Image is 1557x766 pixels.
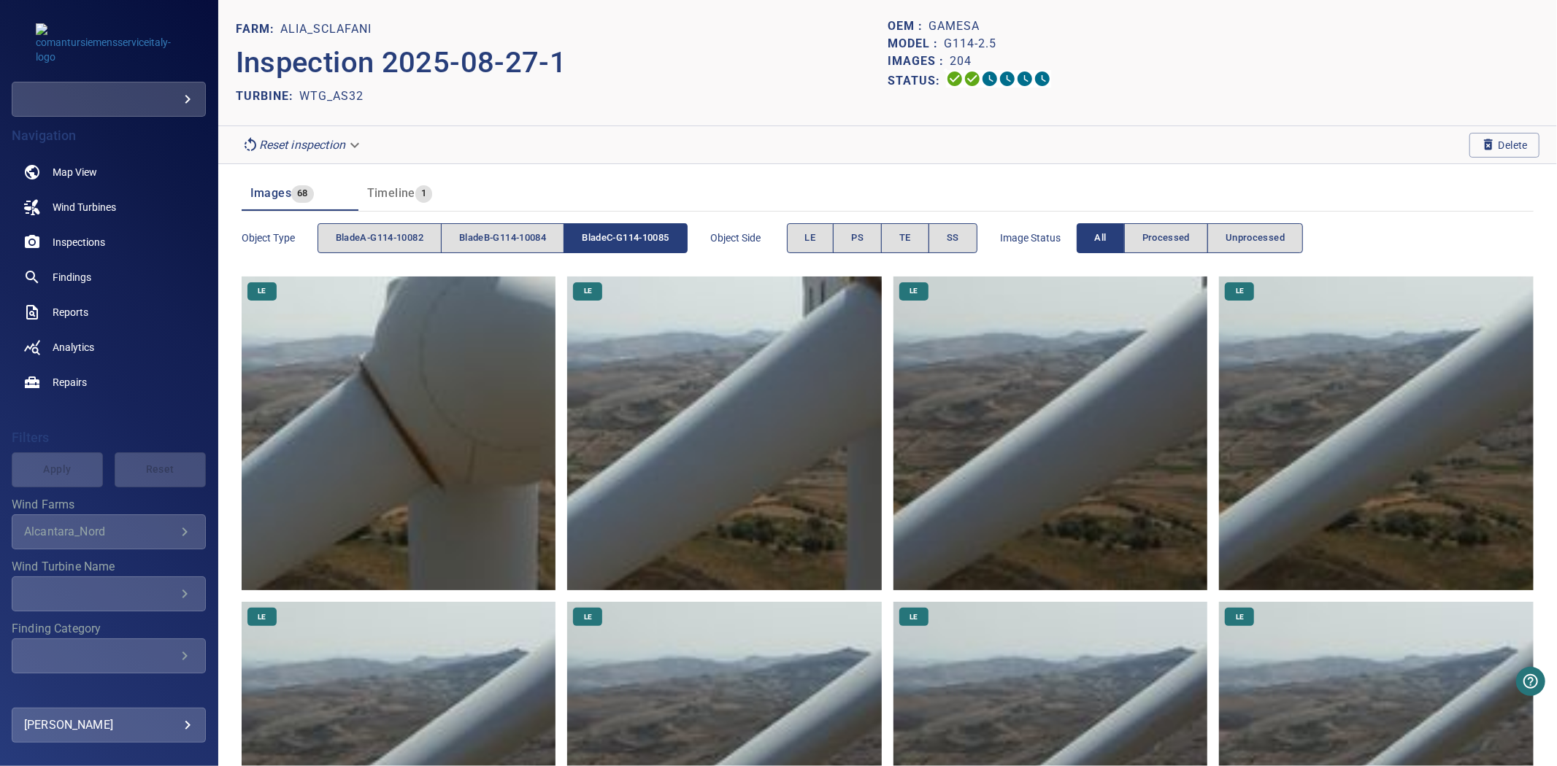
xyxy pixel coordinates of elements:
[318,223,442,253] button: bladeA-G114-10082
[787,223,834,253] button: LE
[53,235,105,249] span: Inspections
[280,20,372,38] p: Alia_Sclafani
[12,225,206,260] a: inspections noActive
[1077,223,1304,253] div: imageStatus
[1034,70,1051,88] svg: Classification 0%
[1142,230,1190,247] span: Processed
[1207,223,1303,253] button: Unprocessed
[336,230,423,247] span: bladeA-G114-10082
[901,286,926,296] span: LE
[950,53,972,70] p: 204
[441,223,564,253] button: bladeB-G114-10084
[367,186,415,200] span: Timeline
[947,230,959,247] span: SS
[833,223,882,253] button: PS
[944,35,996,53] p: G114-2.5
[999,70,1016,88] svg: ML Processing 0%
[1016,70,1034,88] svg: Matching 0%
[12,330,206,365] a: analytics noActive
[12,430,206,445] h4: Filters
[1001,231,1077,245] span: Image Status
[53,165,97,179] span: Map View
[12,190,206,225] a: windturbines noActive
[242,231,318,245] span: Object type
[53,305,88,320] span: Reports
[236,41,888,85] p: Inspection 2025-08-27-1
[53,340,94,355] span: Analytics
[53,375,87,390] span: Repairs
[805,230,816,247] span: LE
[888,35,944,53] p: Model :
[888,53,950,70] p: Images :
[236,20,280,38] p: FARM:
[291,185,314,202] span: 68
[711,231,787,245] span: Object Side
[236,88,299,105] p: TURBINE:
[1226,230,1285,247] span: Unprocessed
[250,186,291,200] span: Images
[459,230,546,247] span: bladeB-G114-10084
[1095,230,1107,247] span: All
[12,638,206,673] div: Finding Category
[787,223,977,253] div: objectSide
[899,230,911,247] span: TE
[249,286,274,296] span: LE
[12,295,206,330] a: reports noActive
[929,18,980,35] p: Gamesa
[12,499,206,511] label: Wind Farms
[318,223,688,253] div: objectType
[1077,223,1125,253] button: All
[12,82,206,117] div: comantursiemensserviceitaly
[12,561,206,573] label: Wind Turbine Name
[12,514,206,549] div: Wind Farms
[24,525,176,538] div: Alcantara_Nord
[929,223,977,253] button: SS
[888,70,946,91] p: Status:
[981,70,999,88] svg: Selecting 0%
[236,132,369,158] div: Reset inspection
[851,230,864,247] span: PS
[12,623,206,635] label: Finding Category
[881,223,929,253] button: TE
[36,23,182,64] img: comantursiemensserviceitaly-logo
[53,270,91,285] span: Findings
[575,286,601,296] span: LE
[901,612,926,622] span: LE
[249,612,274,622] span: LE
[564,223,687,253] button: bladeC-G114-10085
[946,70,964,88] svg: Uploading 100%
[415,185,432,202] span: 1
[1227,286,1253,296] span: LE
[259,138,345,152] em: Reset inspection
[1124,223,1208,253] button: Processed
[12,128,206,143] h4: Navigation
[964,70,981,88] svg: Data Formatted 100%
[299,88,364,105] p: WTG_AS32
[1227,612,1253,622] span: LE
[53,200,116,214] span: Wind Turbines
[12,260,206,295] a: findings noActive
[12,365,206,400] a: repairs noActive
[12,155,206,190] a: map noActive
[888,18,929,35] p: OEM :
[582,230,669,247] span: bladeC-G114-10085
[12,576,206,611] div: Wind Turbine Name
[1481,137,1528,153] span: Delete
[24,713,193,737] div: [PERSON_NAME]
[575,612,601,622] span: LE
[1469,133,1539,158] button: Delete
